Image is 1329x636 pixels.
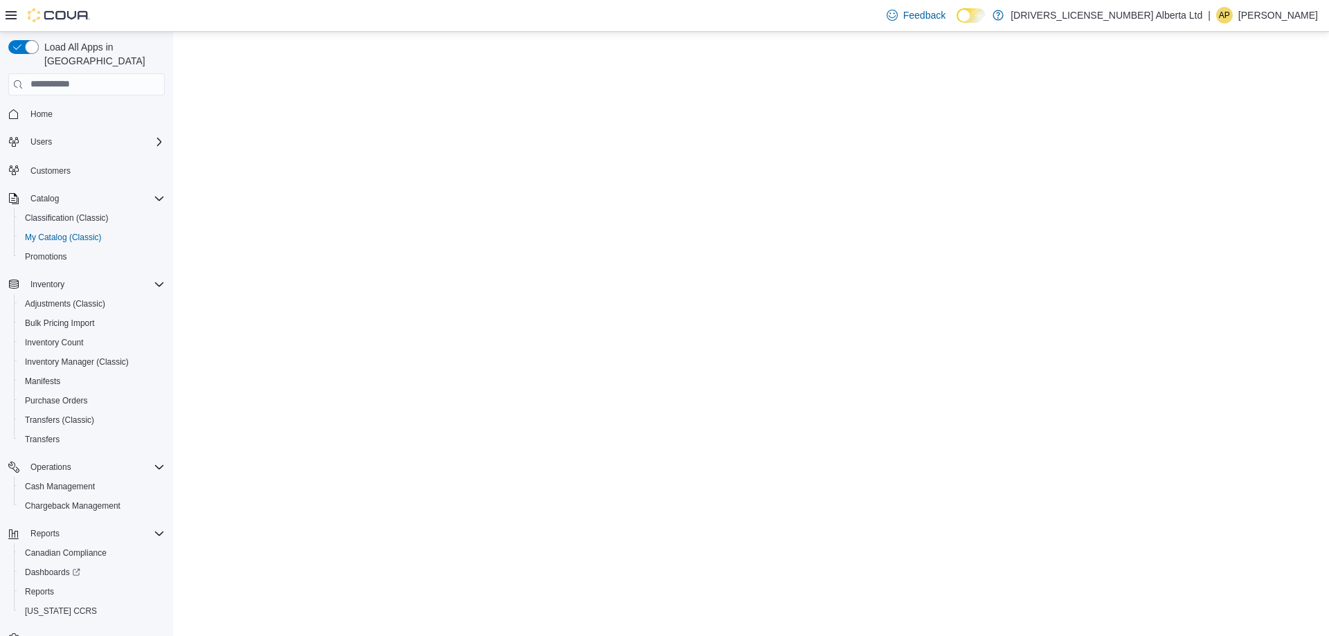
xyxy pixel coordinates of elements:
[14,496,170,516] button: Chargeback Management
[19,392,165,409] span: Purchase Orders
[19,564,86,581] a: Dashboards
[25,251,67,262] span: Promotions
[19,296,165,312] span: Adjustments (Classic)
[30,136,52,147] span: Users
[30,279,64,290] span: Inventory
[3,457,170,477] button: Operations
[1011,7,1202,24] p: [DRIVERS_LICENSE_NUMBER] Alberta Ltd
[14,582,170,601] button: Reports
[19,545,112,561] a: Canadian Compliance
[25,134,165,150] span: Users
[25,276,70,293] button: Inventory
[14,477,170,496] button: Cash Management
[19,373,66,390] a: Manifests
[19,315,165,331] span: Bulk Pricing Import
[19,248,73,265] a: Promotions
[1216,7,1233,24] div: Amanda Pedersen
[25,481,95,492] span: Cash Management
[30,193,59,204] span: Catalog
[25,415,94,426] span: Transfers (Classic)
[957,8,986,23] input: Dark Mode
[19,478,165,495] span: Cash Management
[19,412,100,428] a: Transfers (Classic)
[19,564,165,581] span: Dashboards
[25,337,84,348] span: Inventory Count
[19,603,165,619] span: Washington CCRS
[14,294,170,314] button: Adjustments (Classic)
[14,563,170,582] a: Dashboards
[39,40,165,68] span: Load All Apps in [GEOGRAPHIC_DATA]
[25,525,165,542] span: Reports
[19,583,165,600] span: Reports
[25,500,120,511] span: Chargeback Management
[19,210,165,226] span: Classification (Classic)
[14,601,170,621] button: [US_STATE] CCRS
[19,603,102,619] a: [US_STATE] CCRS
[25,105,165,122] span: Home
[19,296,111,312] a: Adjustments (Classic)
[14,391,170,410] button: Purchase Orders
[3,524,170,543] button: Reports
[30,528,60,539] span: Reports
[19,431,65,448] a: Transfers
[25,161,165,179] span: Customers
[19,315,100,331] a: Bulk Pricing Import
[19,392,93,409] a: Purchase Orders
[19,354,134,370] a: Inventory Manager (Classic)
[3,160,170,180] button: Customers
[19,354,165,370] span: Inventory Manager (Classic)
[14,228,170,247] button: My Catalog (Classic)
[19,478,100,495] a: Cash Management
[19,498,165,514] span: Chargeback Management
[25,547,107,558] span: Canadian Compliance
[19,583,60,600] a: Reports
[881,1,951,29] a: Feedback
[25,525,65,542] button: Reports
[25,232,102,243] span: My Catalog (Classic)
[30,462,71,473] span: Operations
[25,376,60,387] span: Manifests
[14,543,170,563] button: Canadian Compliance
[3,275,170,294] button: Inventory
[19,229,107,246] a: My Catalog (Classic)
[25,212,109,224] span: Classification (Classic)
[14,247,170,266] button: Promotions
[14,352,170,372] button: Inventory Manager (Classic)
[25,163,76,179] a: Customers
[25,298,105,309] span: Adjustments (Classic)
[14,314,170,333] button: Bulk Pricing Import
[25,567,80,578] span: Dashboards
[25,395,88,406] span: Purchase Orders
[1238,7,1318,24] p: [PERSON_NAME]
[1208,7,1211,24] p: |
[19,210,114,226] a: Classification (Classic)
[25,606,97,617] span: [US_STATE] CCRS
[25,434,60,445] span: Transfers
[30,165,71,176] span: Customers
[14,208,170,228] button: Classification (Classic)
[25,459,165,475] span: Operations
[25,356,129,367] span: Inventory Manager (Classic)
[3,104,170,124] button: Home
[19,373,165,390] span: Manifests
[25,276,165,293] span: Inventory
[25,459,77,475] button: Operations
[19,248,165,265] span: Promotions
[14,333,170,352] button: Inventory Count
[3,189,170,208] button: Catalog
[30,109,53,120] span: Home
[19,431,165,448] span: Transfers
[25,586,54,597] span: Reports
[14,430,170,449] button: Transfers
[19,412,165,428] span: Transfers (Classic)
[14,410,170,430] button: Transfers (Classic)
[19,334,89,351] a: Inventory Count
[25,134,57,150] button: Users
[19,334,165,351] span: Inventory Count
[28,8,90,22] img: Cova
[1219,7,1230,24] span: AP
[25,190,64,207] button: Catalog
[14,372,170,391] button: Manifests
[19,545,165,561] span: Canadian Compliance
